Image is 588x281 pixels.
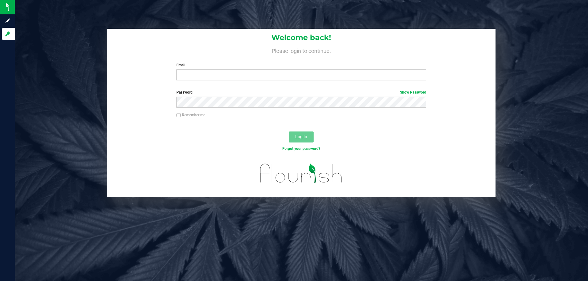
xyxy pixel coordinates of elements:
[107,34,496,42] h1: Welcome back!
[176,113,181,117] input: Remember me
[176,112,205,118] label: Remember me
[176,90,193,94] span: Password
[253,158,350,189] img: flourish_logo.svg
[289,131,314,142] button: Log In
[5,31,11,37] inline-svg: Log in
[400,90,426,94] a: Show Password
[176,62,426,68] label: Email
[282,146,320,151] a: Forgot your password?
[107,46,496,54] h4: Please login to continue.
[295,134,307,139] span: Log In
[5,18,11,24] inline-svg: Sign up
